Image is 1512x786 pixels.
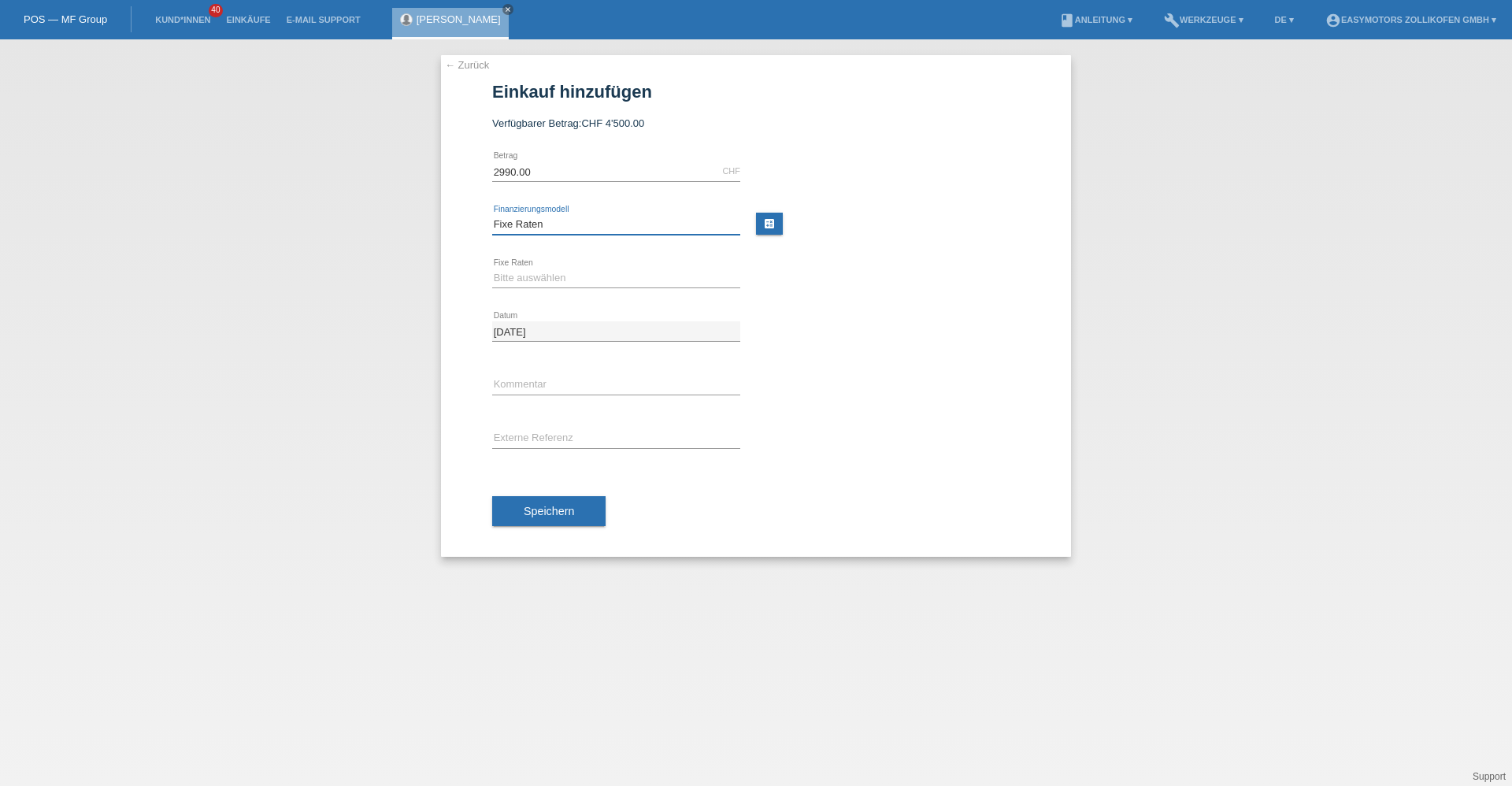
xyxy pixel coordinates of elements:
[1051,15,1140,24] a: bookAnleitung ▾
[1156,15,1251,24] a: buildWerkzeuge ▾
[279,15,369,24] a: E-Mail Support
[147,15,218,24] a: Kund*innen
[1317,15,1504,24] a: account_circleEasymotors Zollikofen GmbH ▾
[209,4,223,17] span: 40
[492,496,606,526] button: Speichern
[218,15,278,24] a: Einkäufe
[1059,13,1075,28] i: book
[492,117,1020,129] div: Verfügbarer Betrag:
[492,82,1020,102] h1: Einkauf hinzufügen
[1164,13,1180,28] i: build
[1267,15,1302,24] a: DE ▾
[756,213,783,235] a: calculate
[417,13,501,25] a: [PERSON_NAME]
[581,117,644,129] span: CHF 4'500.00
[763,217,776,230] i: calculate
[24,13,107,25] a: POS — MF Group
[504,6,512,13] i: close
[722,166,740,176] div: CHF
[445,59,489,71] a: ← Zurück
[502,4,513,15] a: close
[1325,13,1341,28] i: account_circle
[1473,771,1506,782] a: Support
[524,505,574,517] span: Speichern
